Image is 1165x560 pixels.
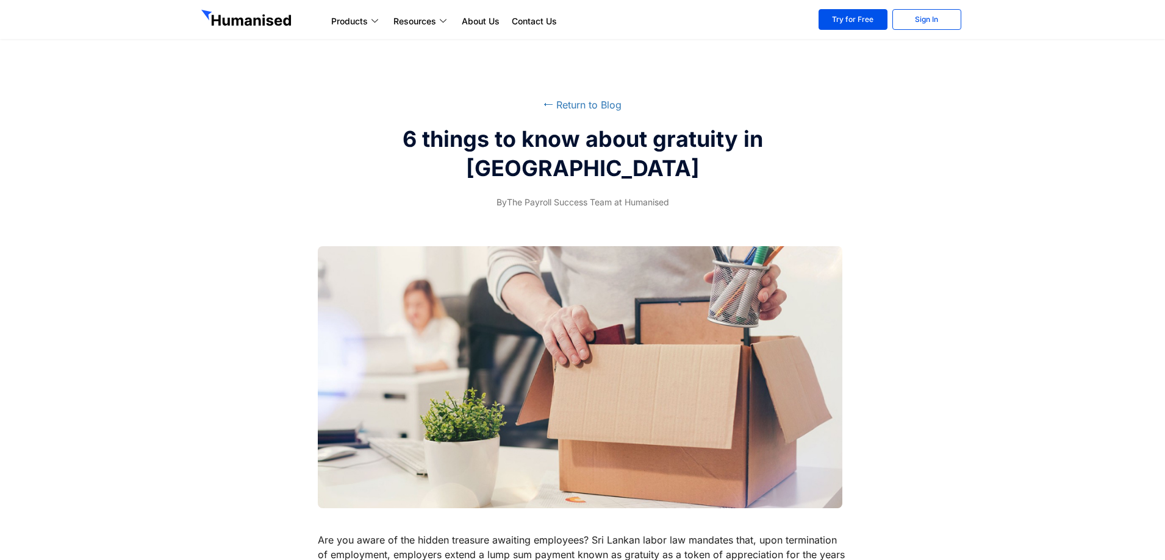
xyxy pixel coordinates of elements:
h2: 6 things to know about gratuity in [GEOGRAPHIC_DATA] [354,124,811,183]
a: Try for Free [819,9,887,30]
img: 6 things to know about gratuity in Sri Lanka [318,246,843,508]
a: ⭠ Return to Blog [543,99,622,111]
a: Contact Us [506,14,563,29]
img: GetHumanised Logo [201,10,294,29]
span: The Payroll Success Team at Humanised [496,195,669,210]
a: About Us [456,14,506,29]
span: By [496,197,507,207]
a: Resources [387,14,456,29]
a: Products [325,14,387,29]
a: Sign In [892,9,961,30]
